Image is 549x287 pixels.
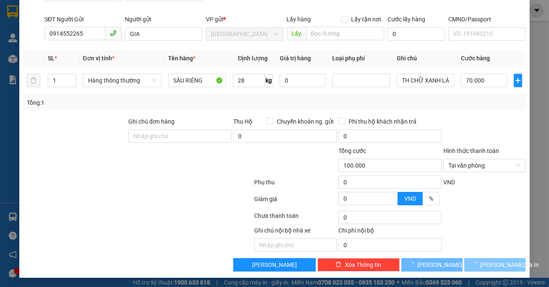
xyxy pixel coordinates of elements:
span: Tổng cước [338,147,366,154]
span: HD1508250056 - [41,33,98,55]
input: VD: Bàn, Ghế [168,74,226,87]
span: Lấy [287,27,306,40]
button: [PERSON_NAME] [233,258,315,271]
span: Thu Hộ [233,118,252,125]
div: Chi phí nội bộ [338,226,442,238]
label: Cước lấy hàng [388,16,425,23]
span: - [41,24,43,31]
strong: Nhận: [12,60,106,106]
span: [PERSON_NAME] [252,260,297,269]
div: VP gửi [206,15,284,24]
span: VND [404,195,416,202]
div: Ghi chú nội bộ nhà xe [254,226,336,238]
span: Gửi: [41,5,122,23]
button: deleteXóa Thông tin [317,258,400,271]
button: plus [514,74,522,87]
span: Định lượng [238,55,268,62]
span: phone [110,30,117,36]
div: CMND/Passport [448,15,526,24]
th: Ghi chú [393,50,458,67]
span: Chuyển khoản ng. gửi [273,117,337,126]
div: Chưa thanh toán [253,211,337,226]
span: 18:06:31 [DATE] [49,48,98,55]
input: Ghi chú đơn hàng [128,129,232,143]
span: loading [408,261,417,267]
span: Đơn vị tính [83,55,114,62]
span: Tên hàng [168,55,195,62]
span: Hàng thông thường [88,74,157,87]
span: [PERSON_NAME] và In [480,260,539,269]
span: Cước hàng [461,55,490,62]
span: Phí thu hộ khách nhận trả [345,117,420,126]
div: Người gửi [125,15,203,24]
label: Hình thức thanh toán [443,147,499,154]
button: [PERSON_NAME] [401,258,463,271]
span: [PERSON_NAME] [417,260,462,269]
span: % [429,195,433,202]
th: Loại phụ phí [329,50,393,67]
button: [PERSON_NAME] và In [464,258,526,271]
div: Phụ thu [253,178,337,192]
span: nghiep.tienoanh - In: [41,41,98,55]
span: Xóa Thông tin [345,260,381,269]
div: Tổng: 1 [27,98,213,107]
span: Lấy tận nơi [348,15,384,24]
button: delete [27,74,40,87]
span: Tại văn phòng [448,159,520,172]
input: Cước lấy hàng [388,27,445,41]
span: Lấy hàng [287,16,311,23]
span: [GEOGRAPHIC_DATA] [41,14,122,23]
span: plus [514,77,522,84]
span: Hòa Đông [211,28,278,40]
span: delete [336,261,341,268]
input: Ghi Chú [397,74,455,87]
div: SĐT Người Gửi [44,15,122,24]
input: Nhập ghi chú [254,238,336,252]
input: 0 [280,74,326,87]
span: kg [265,74,273,87]
div: Giảm giá [253,194,337,209]
span: SL [48,55,55,62]
input: Dọc đường [306,27,385,40]
span: VND [443,179,455,186]
span: Giá trị hàng [280,55,311,62]
label: Ghi chú đơn hàng [128,118,174,125]
span: loading [471,261,480,267]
